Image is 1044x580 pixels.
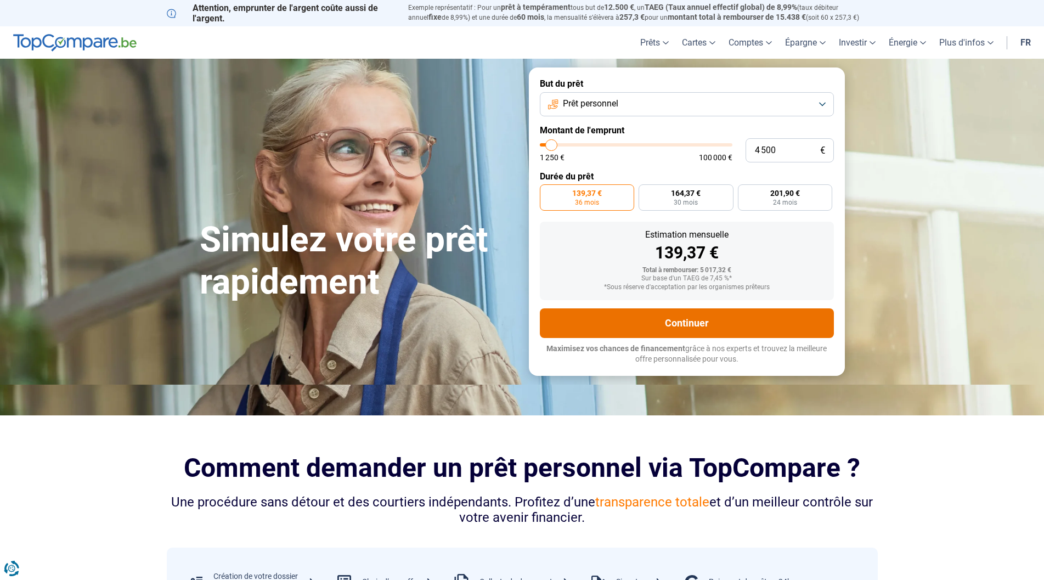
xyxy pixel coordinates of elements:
[699,154,732,161] span: 100 000 €
[882,26,933,59] a: Énergie
[501,3,571,12] span: prêt à tempérament
[619,13,645,21] span: 257,3 €
[167,494,878,526] div: Une procédure sans détour et des courtiers indépendants. Profitez d’une et d’un meilleur contrôle...
[778,26,832,59] a: Épargne
[549,230,825,239] div: Estimation mensuelle
[540,125,834,136] label: Montant de l'emprunt
[645,3,797,12] span: TAEG (Taux annuel effectif global) de 8,99%
[540,171,834,182] label: Durée du prêt
[675,26,722,59] a: Cartes
[933,26,1000,59] a: Plus d'infos
[1014,26,1037,59] a: fr
[546,344,685,353] span: Maximisez vos chances de financement
[167,3,395,24] p: Attention, emprunter de l'argent coûte aussi de l'argent.
[770,189,800,197] span: 201,90 €
[674,199,698,206] span: 30 mois
[13,34,137,52] img: TopCompare
[634,26,675,59] a: Prêts
[549,284,825,291] div: *Sous réserve d'acceptation par les organismes prêteurs
[167,453,878,483] h2: Comment demander un prêt personnel via TopCompare ?
[671,189,701,197] span: 164,37 €
[722,26,778,59] a: Comptes
[773,199,797,206] span: 24 mois
[540,154,565,161] span: 1 250 €
[408,3,878,22] p: Exemple représentatif : Pour un tous but de , un (taux débiteur annuel de 8,99%) et une durée de ...
[540,344,834,365] p: grâce à nos experts et trouvez la meilleure offre personnalisée pour vous.
[575,199,599,206] span: 36 mois
[200,219,516,303] h1: Simulez votre prêt rapidement
[540,78,834,89] label: But du prêt
[820,146,825,155] span: €
[428,13,442,21] span: fixe
[549,275,825,283] div: Sur base d'un TAEG de 7,45 %*
[517,13,544,21] span: 60 mois
[832,26,882,59] a: Investir
[549,267,825,274] div: Total à rembourser: 5 017,32 €
[540,308,834,338] button: Continuer
[668,13,806,21] span: montant total à rembourser de 15.438 €
[549,245,825,261] div: 139,37 €
[604,3,634,12] span: 12.500 €
[540,92,834,116] button: Prêt personnel
[595,494,709,510] span: transparence totale
[572,189,602,197] span: 139,37 €
[563,98,618,110] span: Prêt personnel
